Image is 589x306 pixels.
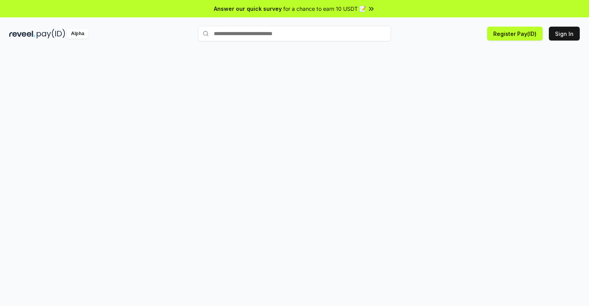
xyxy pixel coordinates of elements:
[487,27,543,41] button: Register Pay(ID)
[214,5,282,13] span: Answer our quick survey
[283,5,366,13] span: for a chance to earn 10 USDT 📝
[67,29,88,39] div: Alpha
[37,29,65,39] img: pay_id
[549,27,580,41] button: Sign In
[9,29,35,39] img: reveel_dark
